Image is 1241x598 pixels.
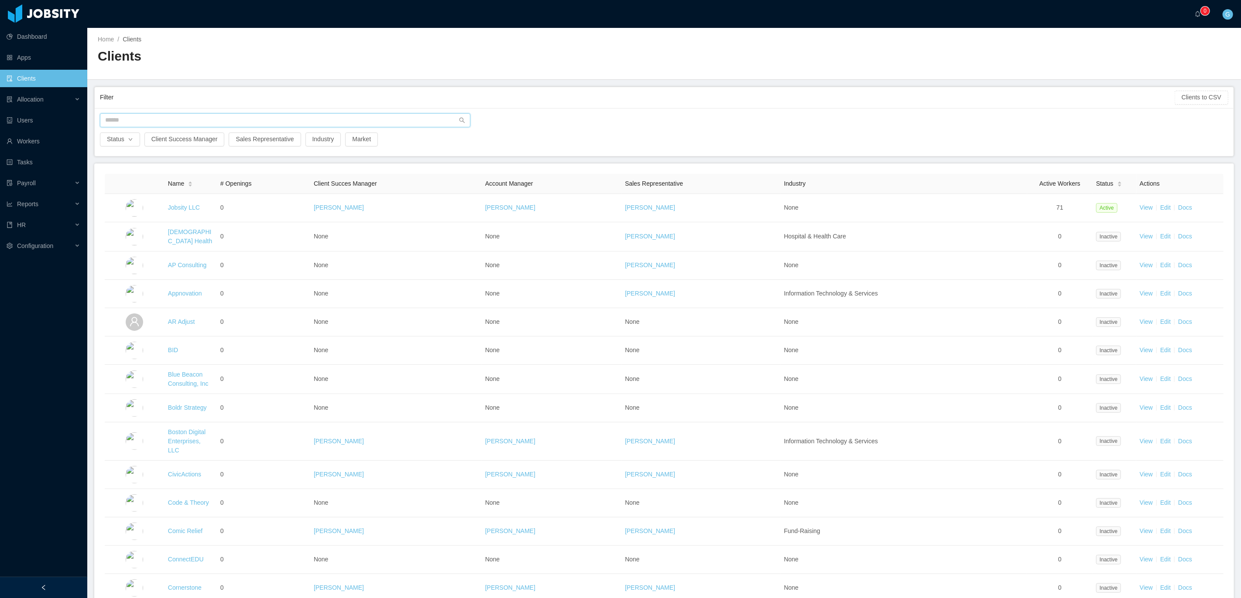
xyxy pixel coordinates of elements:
[625,471,675,478] a: [PERSON_NAME]
[784,404,799,411] span: None
[1096,232,1121,241] span: Inactive
[17,180,36,187] span: Payroll
[784,527,820,534] span: Fund-Raising
[1096,346,1121,355] span: Inactive
[784,262,799,268] span: None
[485,233,500,240] span: None
[314,584,364,591] a: [PERSON_NAME]
[1178,556,1192,563] a: Docs
[1027,365,1093,394] td: 0
[7,243,13,249] i: icon: setting
[1140,499,1153,506] a: View
[625,233,675,240] a: [PERSON_NAME]
[1140,375,1153,382] a: View
[784,180,806,187] span: Industry
[1140,584,1153,591] a: View
[1117,183,1122,186] i: icon: caret-down
[459,117,465,123] i: icon: search
[314,404,328,411] span: None
[1160,404,1171,411] a: Edit
[217,422,310,461] td: 0
[1160,262,1171,268] a: Edit
[17,242,53,249] span: Configuration
[1096,261,1121,270] span: Inactive
[217,336,310,365] td: 0
[1178,527,1192,534] a: Docs
[168,262,206,268] a: AP Consulting
[7,201,13,207] i: icon: line-chart
[217,280,310,308] td: 0
[1096,203,1118,213] span: Active
[784,204,799,211] span: None
[314,499,328,506] span: None
[168,204,200,211] a: Jobsity LLC
[784,290,878,297] span: Information Technology & Services
[314,438,364,445] a: [PERSON_NAME]
[168,371,209,387] a: Blue Beacon Consulting, Inc
[1140,438,1153,445] a: View
[168,584,202,591] a: Cornerstone
[314,375,328,382] span: None
[1096,527,1121,536] span: Inactive
[1178,438,1192,445] a: Docs
[1175,91,1228,105] button: Clients to CSV
[168,404,207,411] a: Boldr Strategy
[625,584,675,591] a: [PERSON_NAME]
[1178,318,1192,325] a: Docs
[126,579,143,597] img: 6aa05720-fa44-11e7-9e4b-c3cdd3dbdd86_5c8a910428217-400w.jpeg
[1226,9,1231,20] span: G
[305,133,341,146] button: Industry
[1140,180,1160,187] span: Actions
[7,96,13,102] i: icon: solution
[485,471,535,478] a: [PERSON_NAME]
[485,556,500,563] span: None
[1160,318,1171,325] a: Edit
[217,461,310,489] td: 0
[126,523,143,540] img: 6a9e6bf0-fa44-11e7-a807-e97f4925d82b_5ed93604dd8fa-400w.png
[784,318,799,325] span: None
[1140,556,1153,563] a: View
[1027,517,1093,546] td: 0
[168,556,204,563] a: ConnectEDU
[625,347,639,353] span: None
[625,204,675,211] a: [PERSON_NAME]
[1140,233,1153,240] a: View
[485,404,500,411] span: None
[314,318,328,325] span: None
[126,432,143,450] img: 6a9b93c0-fa44-11e7-a0ff-e192332886ff_64d117bc70140-400w.png
[1039,180,1080,187] span: Active Workers
[625,290,675,297] a: [PERSON_NAME]
[217,222,310,251] td: 0
[1201,7,1210,15] sup: 0
[1160,233,1171,240] a: Edit
[1096,317,1121,327] span: Inactive
[126,199,143,217] img: dc41d540-fa30-11e7-b498-73b80f01daf1_657caab8ac997-400w.png
[625,404,639,411] span: None
[1140,318,1153,325] a: View
[168,347,178,353] a: BID
[1160,290,1171,297] a: Edit
[7,180,13,186] i: icon: file-protect
[7,28,80,45] a: icon: pie-chartDashboard
[314,471,364,478] a: [PERSON_NAME]
[168,318,195,325] a: AR Adjust
[1178,347,1192,353] a: Docs
[485,499,500,506] span: None
[188,180,193,183] i: icon: caret-up
[1096,436,1121,446] span: Inactive
[1096,289,1121,299] span: Inactive
[229,133,301,146] button: Sales Representative
[168,527,202,534] a: Comic Relief
[126,285,143,302] img: 6a96eda0-fa44-11e7-9f69-c143066b1c39_5a5d5161a4f93-400w.png
[1178,290,1192,297] a: Docs
[625,375,639,382] span: None
[1027,461,1093,489] td: 0
[98,36,114,43] a: Home
[217,489,310,517] td: 0
[7,153,80,171] a: icon: profileTasks
[1140,262,1153,268] a: View
[784,556,799,563] span: None
[1178,262,1192,268] a: Docs
[126,257,143,274] img: 6a95fc60-fa44-11e7-a61b-55864beb7c96_5a5d513336692-400w.png
[784,499,799,506] span: None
